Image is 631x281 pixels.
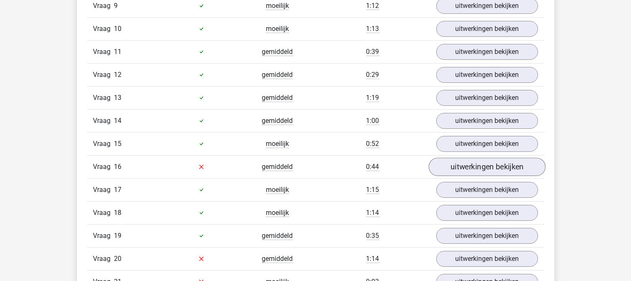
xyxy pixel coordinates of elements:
[366,232,379,240] span: 0:35
[436,251,538,267] a: uitwerkingen bekijken
[114,232,122,240] span: 19
[114,117,122,125] span: 14
[366,255,379,263] span: 1:14
[93,139,114,149] span: Vraag
[93,254,114,264] span: Vraag
[266,25,289,33] span: moeilijk
[436,113,538,129] a: uitwerkingen bekijken
[114,48,122,56] span: 11
[114,186,122,194] span: 17
[93,47,114,57] span: Vraag
[266,186,289,194] span: moeilijk
[262,94,293,102] span: gemiddeld
[93,208,114,218] span: Vraag
[262,48,293,56] span: gemiddeld
[114,25,122,33] span: 10
[262,255,293,263] span: gemiddeld
[114,94,122,102] span: 13
[366,25,379,33] span: 1:13
[436,67,538,83] a: uitwerkingen bekijken
[93,70,114,80] span: Vraag
[366,48,379,56] span: 0:39
[436,44,538,60] a: uitwerkingen bekijken
[114,2,118,10] span: 9
[93,162,114,172] span: Vraag
[93,24,114,34] span: Vraag
[436,90,538,106] a: uitwerkingen bekijken
[366,163,379,171] span: 0:44
[436,21,538,37] a: uitwerkingen bekijken
[114,209,122,217] span: 18
[93,231,114,241] span: Vraag
[436,205,538,221] a: uitwerkingen bekijken
[436,228,538,244] a: uitwerkingen bekijken
[114,163,122,171] span: 16
[262,232,293,240] span: gemiddeld
[366,71,379,79] span: 0:29
[366,186,379,194] span: 1:15
[266,2,289,10] span: moeilijk
[93,1,114,11] span: Vraag
[93,93,114,103] span: Vraag
[114,140,122,148] span: 15
[266,140,289,148] span: moeilijk
[428,158,545,176] a: uitwerkingen bekijken
[266,209,289,217] span: moeilijk
[436,182,538,198] a: uitwerkingen bekijken
[114,71,122,79] span: 12
[366,209,379,217] span: 1:14
[436,136,538,152] a: uitwerkingen bekijken
[114,255,122,263] span: 20
[262,163,293,171] span: gemiddeld
[366,140,379,148] span: 0:52
[262,71,293,79] span: gemiddeld
[93,185,114,195] span: Vraag
[366,94,379,102] span: 1:19
[366,117,379,125] span: 1:00
[366,2,379,10] span: 1:12
[262,117,293,125] span: gemiddeld
[93,116,114,126] span: Vraag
